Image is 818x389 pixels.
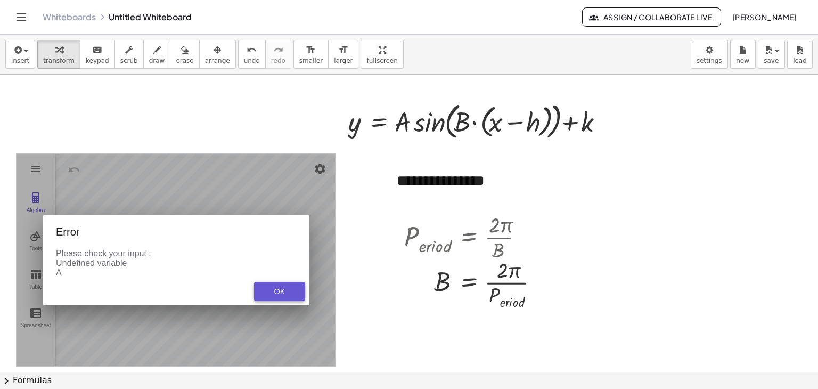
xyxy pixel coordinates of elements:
i: format_size [338,44,348,56]
span: larger [334,57,353,64]
button: erase [170,40,199,69]
button: save [758,40,785,69]
span: new [736,57,749,64]
div: OK [263,287,297,296]
div: Please check your input : [56,249,297,258]
div: Error [56,226,309,238]
span: undo [244,57,260,64]
button: new [730,40,756,69]
button: draw [143,40,171,69]
div: Graphing Calculator [16,153,336,367]
i: redo [273,44,283,56]
span: transform [43,57,75,64]
span: settings [697,57,722,64]
button: transform [37,40,80,69]
span: insert [11,57,29,64]
span: [PERSON_NAME] [732,12,797,22]
button: Assign / Collaborate Live [582,7,721,27]
span: save [764,57,779,64]
div: A [56,268,297,278]
span: Assign / Collaborate Live [591,12,712,22]
i: keyboard [92,44,102,56]
button: scrub [114,40,144,69]
button: insert [5,40,35,69]
span: erase [176,57,193,64]
span: draw [149,57,165,64]
i: undo [247,44,257,56]
i: format_size [306,44,316,56]
button: arrange [199,40,236,69]
button: keyboardkeypad [80,40,115,69]
span: redo [271,57,285,64]
span: arrange [205,57,230,64]
button: Toggle navigation [13,9,30,26]
span: keypad [86,57,109,64]
button: format_sizesmaller [293,40,329,69]
button: format_sizelarger [328,40,358,69]
button: settings [691,40,728,69]
div: Undefined variable [56,258,297,268]
button: redoredo [265,40,291,69]
button: load [787,40,813,69]
button: OK [254,282,305,301]
span: fullscreen [366,57,397,64]
span: load [793,57,807,64]
span: scrub [120,57,138,64]
button: fullscreen [361,40,403,69]
button: undoundo [238,40,266,69]
button: [PERSON_NAME] [723,7,805,27]
a: Whiteboards [43,12,96,22]
span: smaller [299,57,323,64]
